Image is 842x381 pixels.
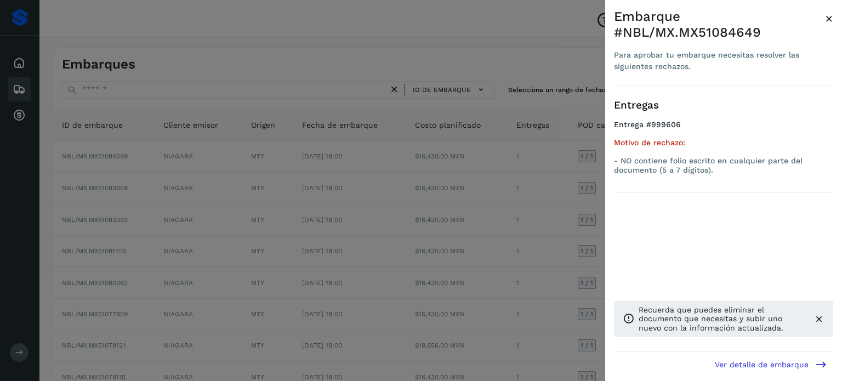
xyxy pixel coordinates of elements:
div: Para aprobar tu embarque necesitas resolver las siguientes rechazos. [614,49,825,72]
h3: Entregas [614,99,833,112]
h5: Motivo de rechazo: [614,138,833,147]
p: Recuerda que puedes eliminar el documento que necesitas y subir uno nuevo con la información actu... [639,305,805,333]
p: - NO contiene folio escrito en cualquier parte del documento (5 a 7 dígitos). [614,156,833,175]
h4: Entrega #999606 [614,120,833,138]
button: Close [825,9,833,29]
span: Ver detalle de embarque [715,361,809,368]
button: Ver detalle de embarque [708,352,833,377]
span: × [825,11,833,26]
div: Embarque #NBL/MX.MX51084649 [614,9,825,41]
